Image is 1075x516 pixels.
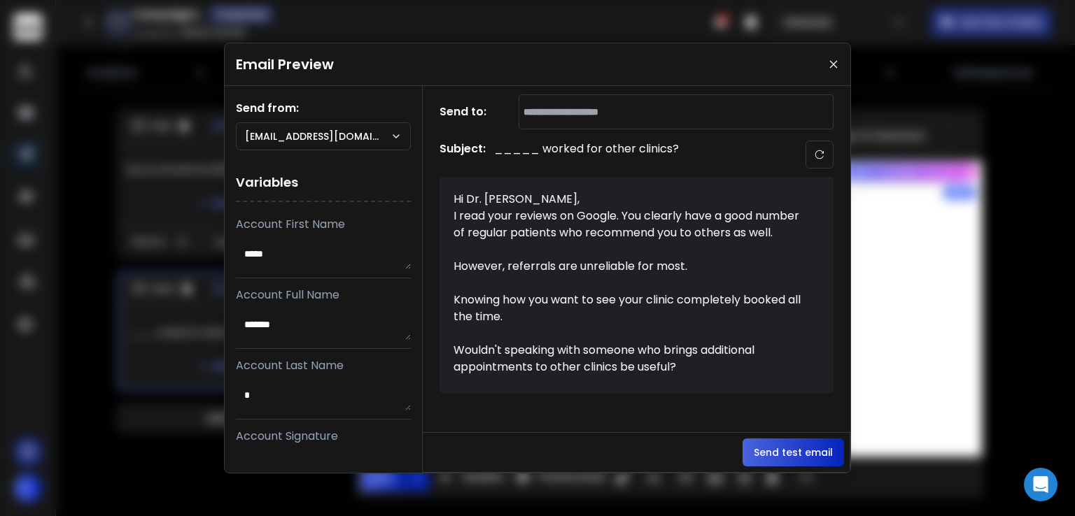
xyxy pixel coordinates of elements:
[454,258,803,275] div: However, referrals are unreliable for most.
[236,357,411,374] p: Account Last Name
[440,103,496,120] h1: Send to:
[236,55,334,74] h1: Email Preview
[454,292,803,325] div: Knowing how you want to see your clinic completely booked all the time.
[454,191,803,208] div: Hi Dr. [PERSON_NAME],
[454,208,803,241] div: I read your reviews on Google. You clearly have a good number of regular patients who recommend y...
[236,216,411,233] p: Account First Name
[236,100,411,117] h1: Send from:
[494,141,679,169] p: _____ worked for other clinics?
[454,392,803,426] div: You will know exactly what to do. What are your thoughts on this?
[236,164,411,202] h1: Variables
[440,141,486,169] h1: Subject:
[743,438,844,466] button: Send test email
[454,342,803,375] div: Wouldn't speaking with someone who brings additional appointments to other clinics be useful?
[245,129,391,143] p: [EMAIL_ADDRESS][DOMAIN_NAME]
[1024,468,1058,501] div: Open Intercom Messenger
[236,428,411,445] p: Account Signature
[236,287,411,303] p: Account Full Name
